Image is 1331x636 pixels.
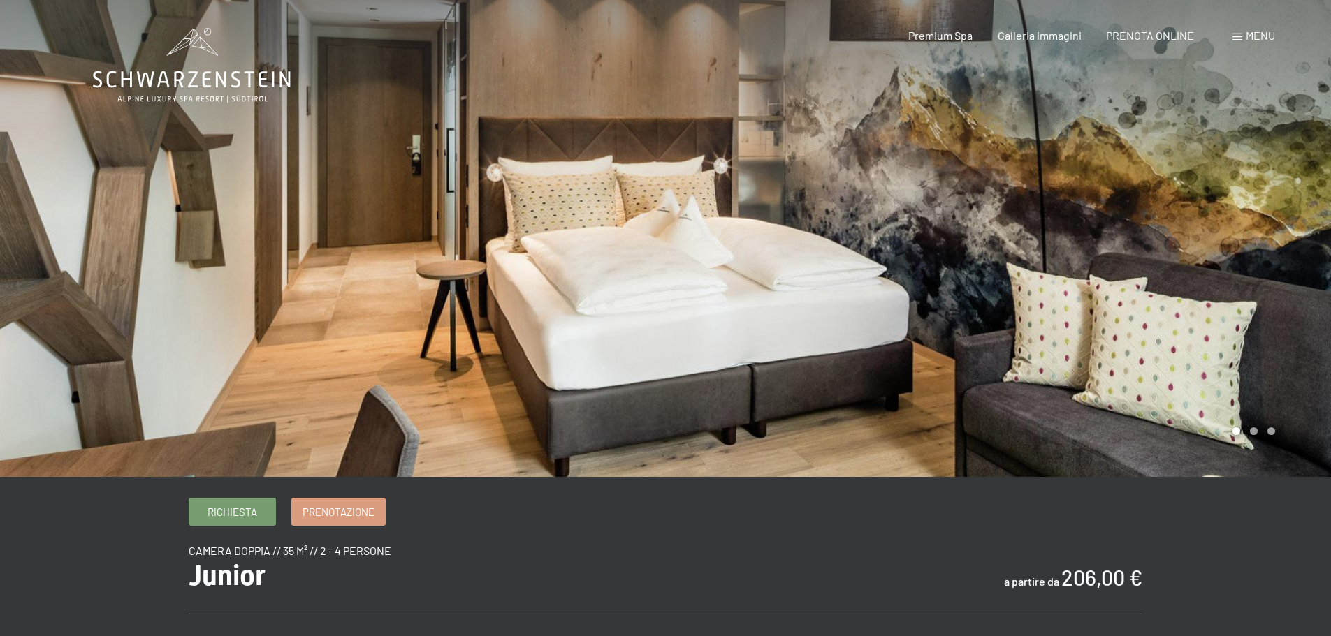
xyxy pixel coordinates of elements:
span: a partire da [1004,575,1059,588]
a: Richiesta [189,498,275,525]
a: Premium Spa [908,29,973,42]
a: Galleria immagini [998,29,1082,42]
span: Prenotazione [303,505,374,519]
span: Menu [1246,29,1275,42]
span: Junior [189,559,266,592]
span: camera doppia // 35 m² // 2 - 4 persone [189,544,391,557]
a: Prenotazione [292,498,385,525]
span: Richiesta [208,505,257,519]
a: PRENOTA ONLINE [1106,29,1194,42]
b: 206,00 € [1061,565,1142,590]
